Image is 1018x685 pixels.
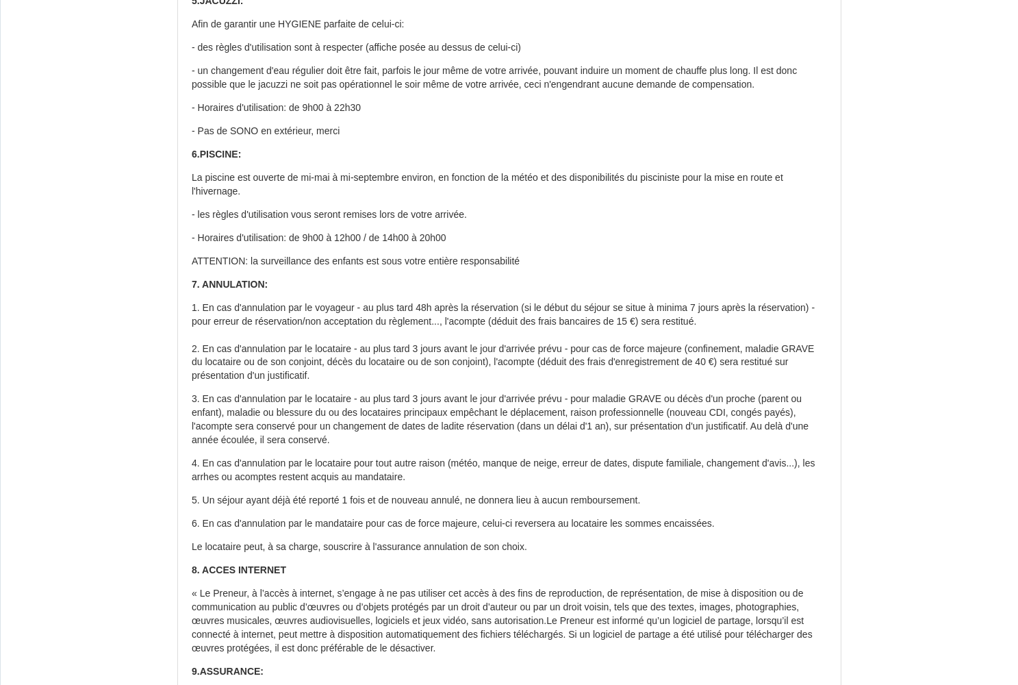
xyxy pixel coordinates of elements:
[192,232,827,245] p: - Horaires d'utilisation: de 9h00 à 12h00 / de 14h00 à 20h00
[192,587,827,656] p: « Le Preneur, à l’accès à internet, s’engage à ne pas utiliser cet accès à des fins de reproducti...
[192,393,827,447] p: 3. En cas d'annulation par le locataire - au plus tard 3 jours avant le jour d'arrivée prévu - po...
[192,171,827,199] p: La piscine est ouverte de mi-mai à mi-septembre environ, en fonction de la météo et des disponibi...
[192,255,827,269] p: ATTENTION: la surveillance des enfants est sous votre entière responsabilité
[192,101,827,115] p: - Horaires d'utilisation: de 9h00 à 22h30
[192,457,827,484] p: 4. En cas d'annulation par le locataire pour tout autre raison (météo, manque de neige, erreur de...
[192,301,827,384] p: 1. En cas d'annulation par le voyageur - au plus tard 48h après la réservation (si le début du sé...
[192,517,827,531] p: 6. En cas d'annulation par le mandataire pour cas de force majeure, celui-ci reversera au locatai...
[192,540,827,554] p: Le locataire peut, à sa charge, souscrire à l'assurance annulation de son choix.
[192,564,286,575] strong: 8. ACCES INTERNET
[192,41,827,55] p: - des règles d'utilisation sont à respecter (affiche posée au dessus de celui-ci)
[192,494,827,508] p: 5. Un séjour ayant déjà été reporté 1 fois et de nouveau annulé, ne donnera lieu à aucun rembours...
[192,125,827,138] p: - Pas de SONO en extérieur, merci
[192,279,268,290] strong: 7. ANNULATION:
[192,149,241,160] strong: 6.PISCINE:
[192,18,827,32] p: Afin de garantir une HYGIENE parfaite de celui-ci:
[192,208,827,222] p: - les règles d'utilisation vous seront remises lors de votre arrivée.
[192,64,827,92] p: - un changement d'eau régulier doit être fait, parfois le jour même de votre arrivée, pouvant ind...
[192,666,264,677] strong: 9.ASSURANCE:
